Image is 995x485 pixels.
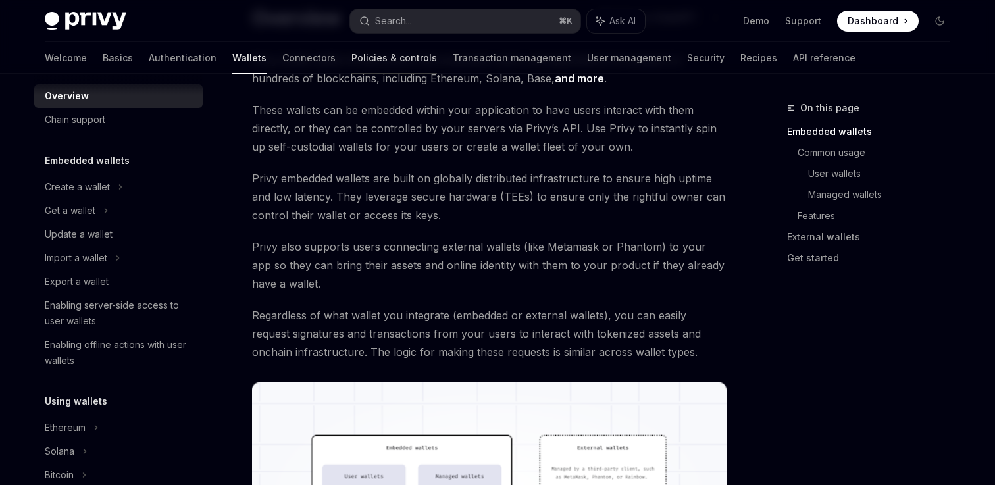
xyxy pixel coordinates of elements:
[252,169,727,224] span: Privy embedded wallets are built on globally distributed infrastructure to ensure high uptime and...
[34,294,203,333] a: Enabling server-side access to user wallets
[34,333,203,372] a: Enabling offline actions with user wallets
[34,108,203,132] a: Chain support
[785,14,821,28] a: Support
[808,184,961,205] a: Managed wallets
[103,42,133,74] a: Basics
[351,42,437,74] a: Policies & controls
[798,142,961,163] a: Common usage
[252,238,727,293] span: Privy also supports users connecting external wallets (like Metamask or Phantom) to your app so t...
[45,420,86,436] div: Ethereum
[34,222,203,246] a: Update a wallet
[252,101,727,156] span: These wallets can be embedded within your application to have users interact with them directly, ...
[375,13,412,29] div: Search...
[252,306,727,361] span: Regardless of what wallet you integrate (embedded or external wallets), you can easily request si...
[45,179,110,195] div: Create a wallet
[350,9,580,33] button: Search...⌘K
[848,14,898,28] span: Dashboard
[559,16,573,26] span: ⌘ K
[45,394,107,409] h5: Using wallets
[587,42,671,74] a: User management
[793,42,855,74] a: API reference
[45,297,195,329] div: Enabling server-side access to user wallets
[282,42,336,74] a: Connectors
[34,270,203,294] a: Export a wallet
[34,84,203,108] a: Overview
[149,42,217,74] a: Authentication
[929,11,950,32] button: Toggle dark mode
[787,121,961,142] a: Embedded wallets
[232,42,267,74] a: Wallets
[45,12,126,30] img: dark logo
[609,14,636,28] span: Ask AI
[45,203,95,218] div: Get a wallet
[45,467,74,483] div: Bitcoin
[45,274,109,290] div: Export a wallet
[555,72,604,86] a: and more
[45,226,113,242] div: Update a wallet
[800,100,859,116] span: On this page
[798,205,961,226] a: Features
[45,42,87,74] a: Welcome
[45,112,105,128] div: Chain support
[787,226,961,247] a: External wallets
[45,88,89,104] div: Overview
[45,250,107,266] div: Import a wallet
[837,11,919,32] a: Dashboard
[587,9,645,33] button: Ask AI
[45,444,74,459] div: Solana
[45,337,195,369] div: Enabling offline actions with user wallets
[787,247,961,268] a: Get started
[743,14,769,28] a: Demo
[808,163,961,184] a: User wallets
[687,42,725,74] a: Security
[45,153,130,168] h5: Embedded wallets
[453,42,571,74] a: Transaction management
[740,42,777,74] a: Recipes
